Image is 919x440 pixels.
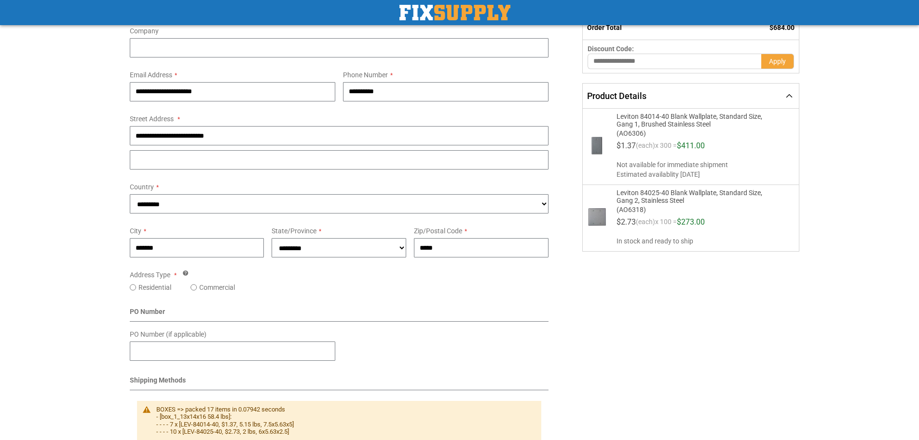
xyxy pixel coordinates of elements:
span: $273.00 [677,217,705,227]
span: (each) [636,142,655,154]
span: Estimated availablity [DATE] [617,170,791,179]
span: Country [130,183,154,191]
strong: Order Total [587,24,622,31]
span: Apply [769,57,786,65]
span: Leviton 84014-40 Blank Wallplate, Standard Size, Gang 1, Brushed Stainless Steel [617,113,779,128]
img: Fix Industrial Supply [399,5,510,20]
span: (AO6306) [617,128,779,137]
div: BOXES => packed 17 items in 0.07942 seconds - [box_1_13x14x16 58.4 lbs]: - - - - 7 x [LEV-84014-4... [156,406,532,436]
span: Email Address [130,71,172,79]
span: Leviton 84025-40 Blank Wallplate, Standard Size, Gang 2, Stainless Steel [617,189,779,204]
span: PO Number (if applicable) [130,330,206,338]
img: Leviton 84014-40 Blank Wallplate, Standard Size, Gang 1, Brushed Stainless Steel [588,136,607,156]
span: (each) [636,218,655,230]
button: Apply [761,54,794,69]
span: x 100 = [655,218,677,230]
span: $684.00 [769,24,795,31]
label: Commercial [199,283,235,292]
span: $2.73 [617,217,636,227]
img: Leviton 84025-40 Blank Wallplate, Standard Size, Gang 2, Stainless Steel [588,208,607,227]
div: PO Number [130,307,549,322]
span: Company [130,27,159,35]
span: City [130,227,141,235]
span: Address Type [130,271,170,279]
span: State/Province [272,227,316,235]
span: Not available for immediate shipment [617,160,791,170]
span: Product Details [587,91,646,101]
div: Shipping Methods [130,375,549,390]
a: store logo [399,5,510,20]
span: Zip/Postal Code [414,227,462,235]
span: (AO6318) [617,204,779,213]
span: Phone Number [343,71,388,79]
span: Street Address [130,115,174,123]
span: Discount Code: [588,45,634,53]
span: $411.00 [677,141,705,150]
span: In stock and ready to ship [617,236,791,246]
span: x 300 = [655,142,677,154]
span: $1.37 [617,141,636,150]
label: Residential [138,283,171,292]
